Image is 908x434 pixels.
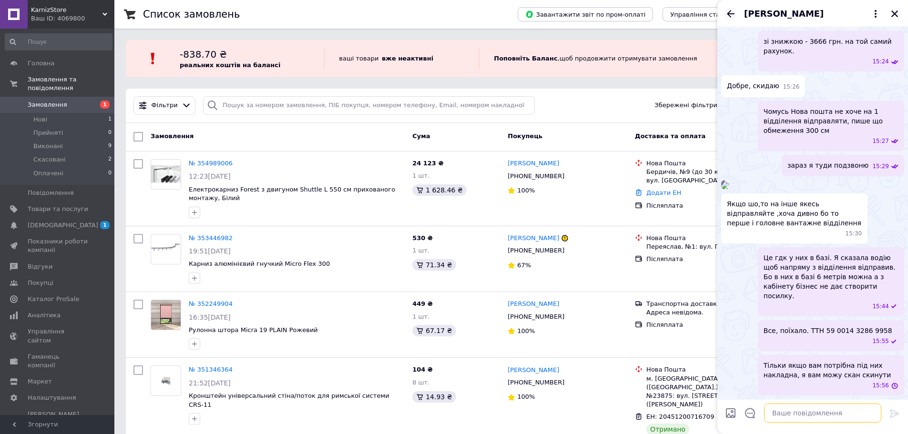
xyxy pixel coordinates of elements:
button: Назад [725,8,736,20]
a: [PERSON_NAME] [508,159,559,168]
span: Якщо шо,то на інше якесь відправляйте ,хоча дивно бо то перше і головне вантажне відділення [727,199,862,228]
span: [DEMOGRAPHIC_DATA] [28,221,98,230]
span: 9 [108,142,112,151]
div: Адреса невідома. [646,308,780,317]
span: Замовлення [151,132,194,140]
div: Післяплата [646,255,780,263]
span: Рулонна штора Micra 19 PLAIN Рожевий [189,326,318,333]
span: 1 [100,101,110,109]
button: Відкрити шаблони відповідей [744,407,756,419]
span: Чомусь Нова пошта не хоче на 1 відділення відправляти, пише що обмеження 300 см [764,107,898,135]
div: Післяплата [646,321,780,329]
span: 15:29 12.08.2025 [872,162,889,171]
div: Нова Пошта [646,234,780,242]
span: 15:44 12.08.2025 [872,303,889,311]
div: [PHONE_NUMBER] [506,244,566,257]
span: 2 [108,155,112,164]
span: Нові [33,115,47,124]
span: 19:51[DATE] [189,247,231,255]
span: 104 ₴ [412,366,433,373]
a: Фото товару [151,234,181,264]
a: [PERSON_NAME] [508,300,559,309]
span: 1 шт. [412,313,429,320]
span: Головна [28,59,54,68]
div: ваші товари [324,48,479,70]
span: Товари та послуги [28,205,88,213]
div: 1 628.46 ₴ [412,184,467,196]
span: 1 [100,221,110,229]
span: 100% [517,187,535,194]
div: Переяслав, №1: вул. Героїв Дніпра, 31 [646,242,780,251]
div: Транспортна доставка "SAT" [646,300,780,308]
a: Електрокарниз Forest з двигуном Shuttle L 550 см прихованого монтажу, Білий [189,186,395,202]
span: 1 шт. [412,247,429,254]
span: Скасовані [33,155,66,164]
button: [PERSON_NAME] [744,8,881,20]
span: 67% [517,262,531,269]
span: Покупці [28,279,53,287]
span: Доставка та оплата [635,132,705,140]
span: 100% [517,327,535,334]
span: зараз я туди подзвоню [787,161,869,171]
div: м. [GEOGRAPHIC_DATA] ([GEOGRAPHIC_DATA].), Поштомат №23875: вул. [STREET_ADDRESS] ([PERSON_NAME]) [646,374,780,409]
span: Кронштейн універсальний стіна/поток для римської системи CRS-11 [189,392,389,408]
span: 0 [108,129,112,137]
img: Фото товару [151,165,181,183]
div: [PHONE_NUMBER] [506,376,566,389]
span: Гаманець компанії [28,353,88,370]
span: зі знижкою - 3666 грн. на той самий рахунок. [764,37,898,56]
span: Тільки якщо вам потрібна під них накладна, я вам можу скан скинути [764,361,898,380]
div: Нова Пошта [646,365,780,374]
a: [PERSON_NAME] [508,234,559,243]
div: Ваш ID: 4069800 [31,14,114,23]
span: Каталог ProSale [28,295,79,303]
span: Показники роботи компанії [28,237,88,254]
button: Управління статусами [663,7,751,21]
span: Замовлення [28,101,67,109]
b: вже неактивні [382,55,433,62]
div: 14.93 ₴ [412,391,456,403]
span: [PERSON_NAME] [744,8,824,20]
span: 12:23[DATE] [189,172,231,180]
span: 449 ₴ [412,300,433,307]
a: Фото товару [151,365,181,396]
img: Фото товару [151,236,181,262]
div: , щоб продовжити отримувати замовлення [479,48,771,70]
span: 530 ₴ [412,234,433,242]
span: 15:26 12.08.2025 [783,83,800,91]
span: Збережені фільтри: [654,101,719,110]
span: 24 123 ₴ [412,160,443,167]
input: Пошук [5,33,112,50]
a: № 353446982 [189,234,233,242]
span: 15:24 12.08.2025 [872,58,889,66]
button: Закрити [889,8,900,20]
h1: Список замовлень [143,9,240,20]
span: Покупець [508,132,542,140]
span: 0 [108,169,112,178]
a: Карниз алюмінієвий гнучкий Micro Flex 300 [189,260,330,267]
span: Це гдк у них в базі. Я сказала водію щоб напряму з відділення відправив. Бо в них в базі 6 метрів... [764,253,898,301]
span: 15:27 12.08.2025 [872,137,889,145]
span: 1 [108,115,112,124]
a: Додати ЕН [646,189,681,196]
div: 67.17 ₴ [412,325,456,336]
span: -838.70 ₴ [180,49,227,60]
span: Налаштування [28,394,76,402]
div: [PHONE_NUMBER] [506,170,566,182]
a: Фото товару [151,300,181,330]
img: Фото товару [151,371,181,391]
span: Виконані [33,142,63,151]
span: ЕН: 20451200716709 [646,413,714,420]
span: Завантажити звіт по пром-оплаті [525,10,645,19]
span: Все, поїхало. ТТН 59 0014 3286 9958 [764,326,892,335]
div: [PHONE_NUMBER] [506,311,566,323]
span: 100% [517,393,535,400]
span: 8 шт. [412,379,429,386]
span: KarnizStore [31,6,102,14]
span: Прийняті [33,129,63,137]
span: Фільтри [152,101,178,110]
a: Фото товару [151,159,181,190]
div: Післяплата [646,202,780,210]
span: 15:55 12.08.2025 [872,337,889,345]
